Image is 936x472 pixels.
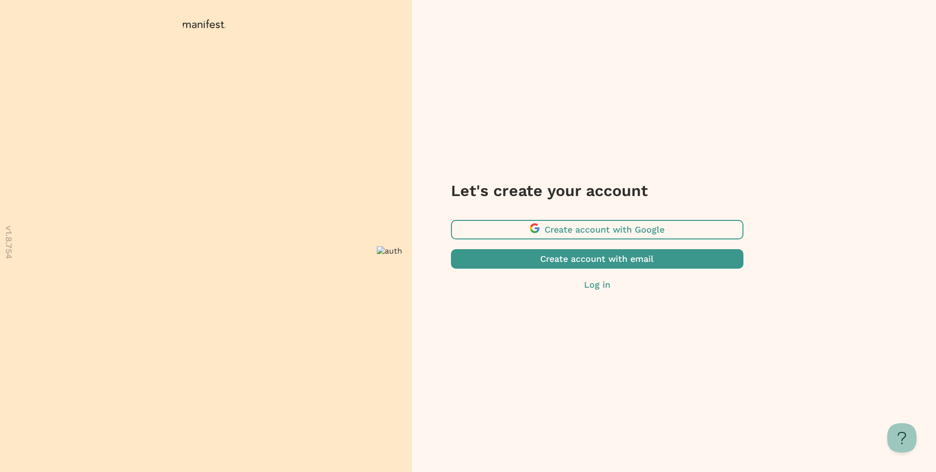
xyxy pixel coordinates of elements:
[451,249,743,269] button: Create account with email
[2,226,15,259] p: v 1.8.754
[451,278,743,291] button: Log in
[451,220,743,239] button: Create account with Google
[451,181,743,200] h3: Let's create your account
[377,246,402,256] img: auth
[887,423,916,452] iframe: Toggle Customer Support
